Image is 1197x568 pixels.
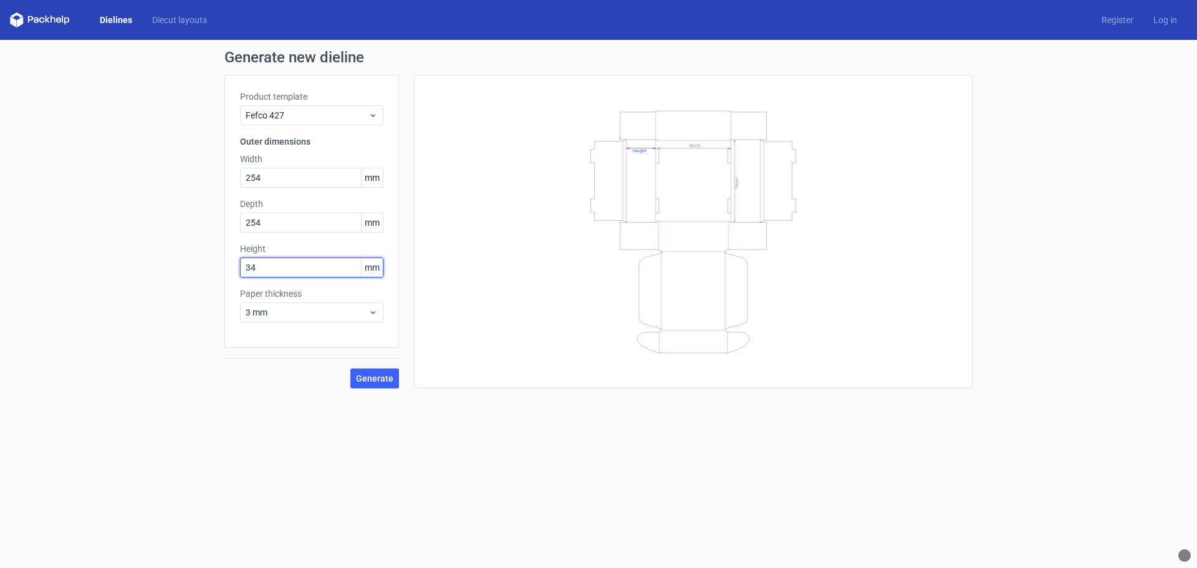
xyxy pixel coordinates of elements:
[224,50,973,65] h1: Generate new dieline
[361,168,383,187] span: mm
[240,153,383,165] label: Width
[356,374,393,383] span: Generate
[1143,14,1187,26] a: Log in
[240,90,383,103] label: Product template
[689,142,701,148] text: Width
[734,176,739,188] text: Depth
[361,258,383,277] span: mm
[240,287,383,300] label: Paper thickness
[240,243,383,255] label: Height
[240,135,383,148] h3: Outer dimensions
[350,368,399,388] button: Generate
[240,198,383,210] label: Depth
[1178,549,1191,562] div: What Font?
[246,306,368,319] span: 3 mm
[90,14,142,26] a: Dielines
[361,213,383,232] span: mm
[142,14,217,26] a: Diecut layouts
[633,148,646,153] text: Height
[1092,14,1143,26] a: Register
[246,109,368,122] span: Fefco 427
